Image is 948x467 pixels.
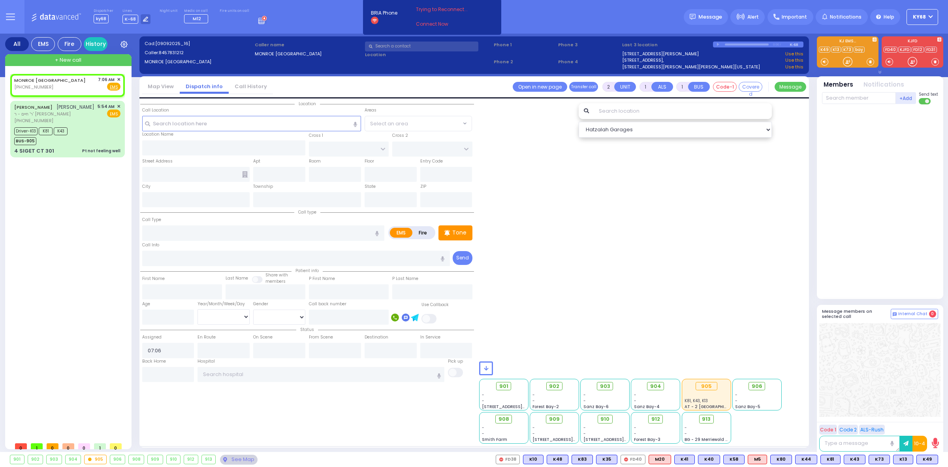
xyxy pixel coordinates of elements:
[650,382,661,390] span: 904
[47,455,62,464] div: 903
[830,13,861,21] span: Notifications
[817,39,878,45] label: KJ EMS...
[309,301,346,307] label: Call back number
[309,158,321,164] label: Room
[292,268,323,274] span: Patient info
[513,82,567,92] a: Open in new page
[893,455,913,464] div: BLS
[690,14,696,20] img: message.svg
[421,302,449,308] label: Use Callback
[532,431,535,437] span: -
[58,37,81,51] div: Fire
[160,9,177,13] label: Night unit
[499,382,508,390] span: 901
[752,382,762,390] span: 906
[31,37,55,51] div: EMS
[685,425,687,431] span: -
[14,137,36,145] span: BUS-905
[770,455,792,464] div: BLS
[523,455,544,464] div: BLS
[907,9,938,25] button: ky68
[572,455,593,464] div: BLS
[748,455,767,464] div: ALS
[696,382,717,391] div: 905
[265,278,286,284] span: members
[142,83,180,90] a: Map View
[412,228,434,238] label: Fire
[739,82,762,92] button: Covered
[98,77,115,83] span: 7:06 AM
[723,455,745,464] div: BLS
[863,80,904,89] button: Notifications
[723,455,745,464] div: K58
[145,40,252,47] label: Cad:
[78,443,90,449] span: 0
[197,367,444,382] input: Search hospital
[649,455,671,464] div: M20
[785,64,803,70] a: Use this
[600,415,609,423] span: 910
[572,455,593,464] div: K83
[583,425,586,431] span: -
[184,455,198,464] div: 912
[649,455,671,464] div: ALS
[28,455,43,464] div: 902
[167,455,181,464] div: 910
[698,13,722,21] span: Message
[583,398,586,404] span: -
[819,47,830,53] a: K49
[547,455,568,464] div: K48
[420,158,443,164] label: Entry Code
[253,334,273,340] label: On Scene
[685,398,708,404] span: K81, K43, K13
[142,334,162,340] label: Assigned
[594,103,772,119] input: Search location
[735,404,760,410] span: Sanz Bay-5
[482,437,507,442] span: Smith Farm
[294,209,320,215] span: Call type
[822,309,891,319] h5: Message members on selected call
[854,47,865,53] a: bay
[735,398,737,404] span: -
[220,455,257,465] div: See map
[893,455,913,464] div: K13
[747,13,759,21] span: Alert
[891,309,938,319] button: Internal Chat 0
[547,455,568,464] div: BLS
[117,76,120,83] span: ✕
[674,455,695,464] div: K41
[583,392,586,398] span: -
[898,47,911,53] a: KJFD
[142,158,173,164] label: Street Address
[842,47,853,53] a: K73
[62,443,74,449] span: 0
[820,455,841,464] div: K81
[775,82,806,92] button: Message
[365,107,376,113] label: Areas
[499,458,503,461] img: red-radio-icon.svg
[685,404,743,410] span: AT - 2 [GEOGRAPHIC_DATA]
[420,334,440,340] label: In Service
[688,82,710,92] button: BUS
[10,455,24,464] div: 901
[122,15,138,24] span: K-68
[785,51,803,57] a: Use this
[912,436,927,452] button: 10-4
[110,443,122,449] span: 0
[54,127,68,135] span: K43
[85,455,106,464] div: 905
[634,431,636,437] span: -
[296,327,318,333] span: Status
[14,77,86,83] a: MONROE [GEOGRAPHIC_DATA]
[569,82,598,92] button: Transfer call
[370,120,408,128] span: Select an area
[117,103,120,110] span: ✕
[634,398,636,404] span: -
[295,101,320,107] span: Location
[869,455,890,464] div: K73
[371,9,397,17] span: BRIA Phone
[583,437,658,442] span: [STREET_ADDRESS][PERSON_NAME]
[532,425,535,431] span: -
[532,437,607,442] span: [STREET_ADDRESS][PERSON_NAME]
[634,425,636,431] span: -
